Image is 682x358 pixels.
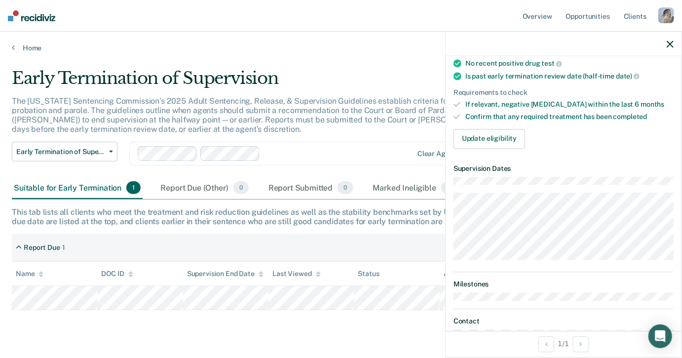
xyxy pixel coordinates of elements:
[465,113,674,121] div: Confirm that any required treatment has been
[126,181,141,194] span: 1
[158,177,250,199] div: Report Due (Other)
[233,181,249,194] span: 0
[12,68,524,96] div: Early Termination of Supervision
[538,336,554,352] button: Previous Opportunity
[441,181,456,194] span: 0
[371,177,459,199] div: Marked Ineligible
[12,43,670,52] a: Home
[272,270,320,278] div: Last Viewed
[641,101,664,109] span: months
[454,88,674,97] div: Requirements to check
[444,270,490,278] div: Assigned to
[101,270,133,278] div: DOC ID
[648,324,672,348] div: Open Intercom Messenger
[358,270,379,278] div: Status
[446,331,682,357] div: 1 / 1
[465,59,674,68] div: No recent positive drug
[16,270,43,278] div: Name
[616,72,640,80] span: date)
[62,243,65,252] div: 1
[465,72,674,80] div: Is past early termination review date (half-time
[12,207,670,226] div: This tab lists all clients who meet the treatment and risk reduction guidelines as well as the st...
[454,280,674,289] dt: Milestones
[12,177,143,199] div: Suitable for Early Termination
[12,96,523,134] p: The [US_STATE] Sentencing Commission’s 2025 Adult Sentencing, Release, & Supervision Guidelines e...
[613,113,647,121] span: completed
[573,336,589,352] button: Next Opportunity
[187,270,264,278] div: Supervision End Date
[338,181,353,194] span: 0
[542,60,562,68] span: test
[454,317,674,325] dt: Contact
[465,101,674,109] div: If relevant, negative [MEDICAL_DATA] within the last 6
[417,150,459,158] div: Clear agents
[266,177,355,199] div: Report Submitted
[16,148,105,156] span: Early Termination of Supervision
[454,129,525,149] button: Update eligibility
[8,10,55,21] img: Recidiviz
[454,164,674,173] dt: Supervision Dates
[24,243,60,252] div: Report Due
